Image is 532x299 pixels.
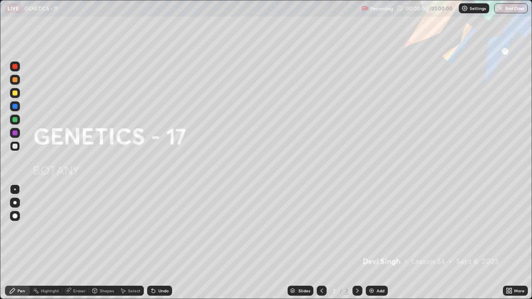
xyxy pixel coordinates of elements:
div: 2 [344,287,349,294]
div: Slides [298,289,310,293]
img: end-class-cross [497,5,504,12]
img: recording.375f2c34.svg [362,5,368,12]
img: class-settings-icons [461,5,468,12]
img: add-slide-button [368,287,375,294]
div: More [514,289,525,293]
p: Recording [370,5,393,12]
div: 2 [330,288,338,293]
p: Settings [470,6,486,10]
div: Highlight [41,289,59,293]
div: Pen [17,289,25,293]
div: Add [377,289,384,293]
div: Select [128,289,140,293]
div: Eraser [73,289,86,293]
div: / [340,288,342,293]
div: Undo [158,289,169,293]
p: GENETICS - 17 [25,5,58,12]
button: End Class [494,3,528,13]
p: LIVE [7,5,19,12]
div: Shapes [100,289,114,293]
